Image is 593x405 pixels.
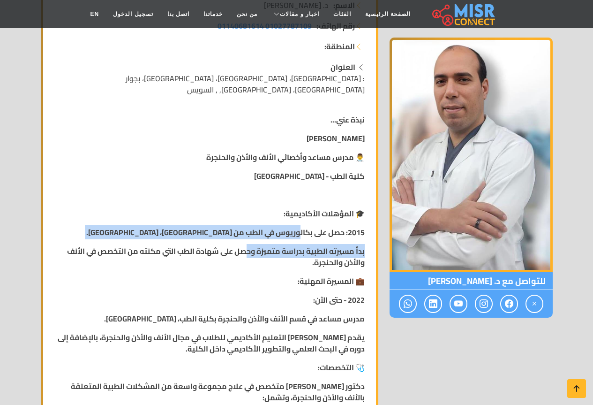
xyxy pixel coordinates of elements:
strong: العنوان [330,60,355,74]
strong: مدرس مساعد في قسم الأنف والأذن والحنجرة بكلية الطب، [GEOGRAPHIC_DATA]. [104,312,365,326]
img: د. محمد أسامة [390,38,553,272]
strong: يقدم [PERSON_NAME] التعليم الأكاديمي للطلاب في مجال الأنف والأذن والحنجرة، بالإضافة إلى دوره في ا... [58,330,365,356]
a: الصفحة الرئيسية [358,5,418,23]
span: اخبار و مقالات [280,10,319,18]
strong: 👨‍⚕️ مدرس مساعد وأخصائي الأنف والأذن والحنجرة [206,150,365,164]
a: تسجيل الدخول [106,5,160,23]
a: خدماتنا [196,5,230,23]
strong: بدأ مسيرته الطبية بدراسة متميزة وحصل على شهادة الطب التي مكنته من التخصص في الأنف والأذن والحنجرة. [67,244,365,269]
a: الفئات [326,5,358,23]
strong: 💼 المسيرة المهنية: [298,274,365,288]
strong: دكتور [PERSON_NAME] متخصص في علاج مجموعة واسعة من المشكلات الطبية المتعلقة بالأنف والأذن والحنجرة... [71,379,365,405]
strong: 2022 - حتى الآن: [313,293,365,307]
span: : [GEOGRAPHIC_DATA]، [GEOGRAPHIC_DATA]، [GEOGRAPHIC_DATA]، بجوار [GEOGRAPHIC_DATA]، [GEOGRAPHIC_D... [126,71,365,97]
a: اخبار و مقالات [264,5,326,23]
strong: 2015: حصل على بكالوريوس في الطب من [GEOGRAPHIC_DATA]، [GEOGRAPHIC_DATA]. [86,225,365,239]
strong: [PERSON_NAME] [307,131,365,145]
a: من نحن [230,5,264,23]
strong: كلية الطب - [GEOGRAPHIC_DATA] [254,169,365,183]
strong: 🎓 المؤهلات الأكاديمية: [284,206,365,221]
span: للتواصل مع د. [PERSON_NAME] [390,272,553,290]
a: اتصل بنا [160,5,196,23]
strong: 🩺 التخصصات: [318,360,365,374]
strong: المنطقة: [324,41,355,52]
img: main.misr_connect [432,2,495,26]
a: EN [83,5,106,23]
strong: نبذة عني... [330,113,365,127]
